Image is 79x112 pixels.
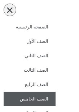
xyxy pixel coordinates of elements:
[4,34,56,49] a: الصف الأول
[4,77,56,92] a: الصف الرابع
[4,20,56,34] a: الصفحة الرئيسية
[4,92,56,106] a: الصف الخامس
[4,49,56,63] a: الصف الثاني
[4,4,16,16] div: כפתור פתיחת תפריט
[4,63,56,77] a: الصف الثالث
